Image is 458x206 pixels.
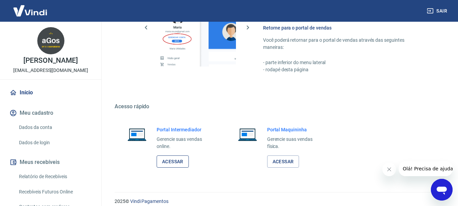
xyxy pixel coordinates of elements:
iframe: Fechar mensagem [382,163,396,176]
button: Meus recebíveis [8,155,93,170]
p: 2025 © [115,198,442,205]
p: [EMAIL_ADDRESS][DOMAIN_NAME] [13,67,88,74]
img: Vindi [8,0,52,21]
button: Meu cadastro [8,106,93,120]
button: Sair [425,5,450,17]
h6: Portal Maquininha [267,126,323,133]
a: Dados de login [16,136,93,150]
a: Acessar [157,155,189,168]
iframe: Mensagem da empresa [399,161,453,176]
a: Acessar [267,155,299,168]
a: Início [8,85,93,100]
h6: Portal Intermediador [157,126,213,133]
h6: Retorne para o portal de vendas [263,24,425,31]
img: Imagem de um notebook aberto [123,126,151,143]
a: Vindi Pagamentos [130,199,168,204]
p: Gerencie suas vendas online. [157,136,213,150]
a: Recebíveis Futuros Online [16,185,93,199]
p: Você poderá retornar para o portal de vendas através das seguintes maneiras: [263,37,425,51]
p: Gerencie suas vendas física. [267,136,323,150]
a: Dados da conta [16,120,93,134]
p: - rodapé desta página [263,66,425,73]
iframe: Botão para abrir a janela de mensagens [431,179,453,201]
a: Relatório de Recebíveis [16,170,93,184]
img: 1ba32898-e540-45b8-88b8-f7dfec241c25.jpeg [37,27,64,54]
h5: Acesso rápido [115,103,442,110]
p: - parte inferior do menu lateral [263,59,425,66]
span: Olá! Precisa de ajuda? [4,5,57,10]
img: Imagem de um notebook aberto [233,126,262,143]
p: [PERSON_NAME] [23,57,78,64]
